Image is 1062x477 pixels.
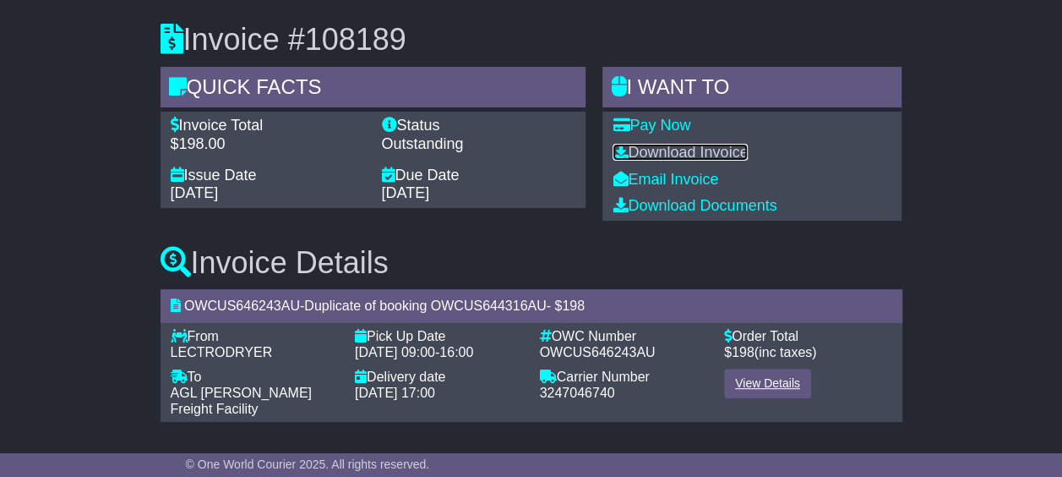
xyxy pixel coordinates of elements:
[304,299,546,313] span: Duplicate of booking OWCUS644316AU
[540,345,656,359] span: OWCUS646243AU
[171,328,339,344] div: From
[161,23,902,57] h3: Invoice #108189
[540,369,708,385] div: Carrier Number
[171,135,365,154] div: $198.00
[613,171,718,188] a: Email Invoice
[613,117,690,134] a: Pay Now
[171,369,339,385] div: To
[724,344,892,360] div: $ (inc taxes)
[724,328,892,344] div: Order Total
[613,144,748,161] a: Download Invoice
[161,289,902,322] div: - - $
[171,345,273,359] span: LECTRODRYER
[184,299,300,313] span: OWCUS646243AU
[355,328,523,344] div: Pick Up Date
[732,345,754,359] span: 198
[186,458,430,471] span: © One World Courier 2025. All rights reserved.
[613,197,776,214] a: Download Documents
[724,369,811,398] a: View Details
[161,67,586,112] div: Quick Facts
[161,246,902,280] h3: Invoice Details
[562,299,585,313] span: 198
[381,167,575,185] div: Due Date
[171,117,365,135] div: Invoice Total
[355,345,435,359] span: [DATE] 09:00
[381,135,575,154] div: Outstanding
[540,386,615,400] span: 3247046740
[355,386,435,400] span: [DATE] 17:00
[355,369,523,385] div: Delivery date
[355,344,523,360] div: -
[171,167,365,185] div: Issue Date
[381,117,575,135] div: Status
[171,184,365,203] div: [DATE]
[602,67,901,112] div: I WANT to
[439,345,473,359] span: 16:00
[540,328,708,344] div: OWC Number
[381,184,575,203] div: [DATE]
[171,386,312,416] span: AGL [PERSON_NAME] Freight Facility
